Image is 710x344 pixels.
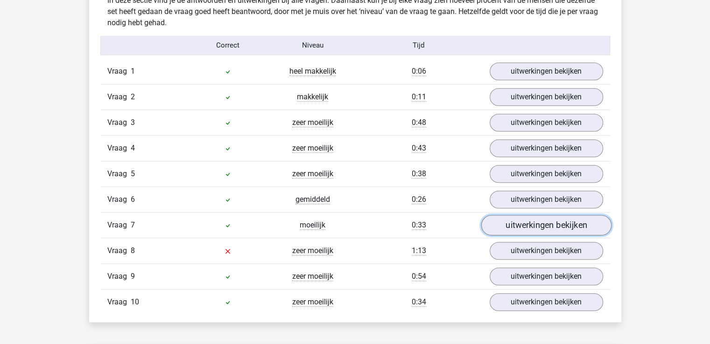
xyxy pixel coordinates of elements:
[107,117,131,128] span: Vraag
[292,144,333,153] span: zeer moeilijk
[131,297,139,306] span: 10
[292,246,333,255] span: zeer moeilijk
[185,40,270,51] div: Correct
[490,165,603,183] a: uitwerkingen bekijken
[490,62,603,80] a: uitwerkingen bekijken
[490,191,603,208] a: uitwerkingen bekijken
[412,118,426,127] span: 0:48
[412,220,426,230] span: 0:33
[107,91,131,103] span: Vraag
[412,297,426,307] span: 0:34
[295,195,330,204] span: gemiddeld
[292,169,333,179] span: zeer moeilijk
[355,40,482,51] div: Tijd
[490,88,603,106] a: uitwerkingen bekijken
[131,169,135,178] span: 5
[289,67,336,76] span: heel makkelijk
[131,195,135,204] span: 6
[481,215,611,235] a: uitwerkingen bekijken
[300,220,325,230] span: moeilijk
[131,272,135,281] span: 9
[490,242,603,260] a: uitwerkingen bekijken
[131,144,135,152] span: 4
[490,293,603,311] a: uitwerkingen bekijken
[270,40,355,51] div: Niveau
[107,271,131,282] span: Vraag
[292,297,333,307] span: zeer moeilijk
[131,67,135,76] span: 1
[107,194,131,205] span: Vraag
[412,169,426,179] span: 0:38
[107,220,131,231] span: Vraag
[412,67,426,76] span: 0:06
[412,246,426,255] span: 1:13
[490,139,603,157] a: uitwerkingen bekijken
[292,118,333,127] span: zeer moeilijk
[107,296,131,308] span: Vraag
[107,168,131,179] span: Vraag
[412,144,426,153] span: 0:43
[292,272,333,281] span: zeer moeilijk
[297,92,328,102] span: makkelijk
[131,118,135,127] span: 3
[131,92,135,101] span: 2
[490,114,603,131] a: uitwerkingen bekijken
[412,195,426,204] span: 0:26
[412,92,426,102] span: 0:11
[131,246,135,255] span: 8
[107,66,131,77] span: Vraag
[107,143,131,154] span: Vraag
[107,245,131,256] span: Vraag
[412,272,426,281] span: 0:54
[131,220,135,229] span: 7
[490,268,603,285] a: uitwerkingen bekijken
